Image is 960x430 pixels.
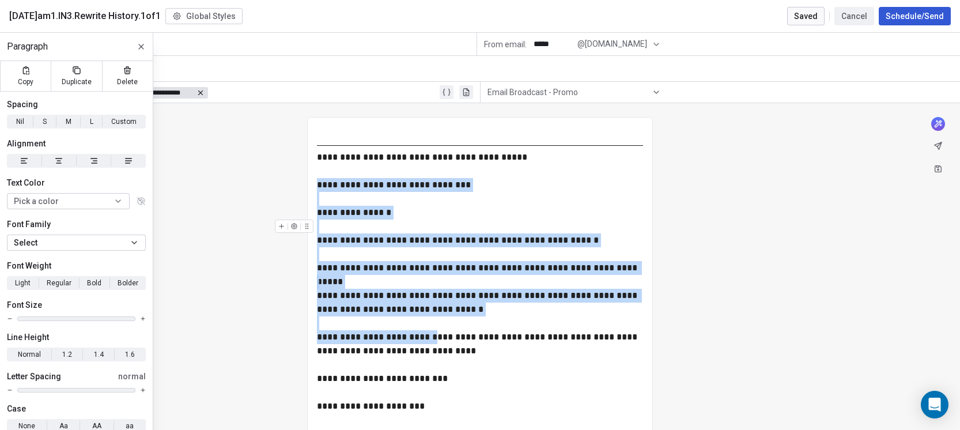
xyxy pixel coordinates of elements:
span: Paragraph [7,40,48,54]
span: Nil [16,116,24,127]
span: Font Weight [7,260,51,271]
button: Saved [787,7,825,25]
span: Case [7,403,26,414]
span: Normal [18,349,41,360]
span: Regular [47,278,71,288]
button: Cancel [834,7,874,25]
span: Bold [87,278,101,288]
span: Font Size [7,299,42,311]
span: Text Color [7,177,45,188]
span: Email Broadcast - Promo [487,86,578,98]
span: M [66,116,71,127]
span: Custom [111,116,137,127]
span: Font Family [7,218,51,230]
span: 1.6 [125,349,135,360]
span: L [90,116,93,127]
span: Select [14,237,37,248]
span: Bolder [118,278,138,288]
span: S [43,116,47,127]
span: Alignment [7,138,46,149]
span: normal [118,371,146,382]
button: Global Styles [165,8,243,24]
span: 1.2 [62,349,72,360]
button: Schedule/Send [879,7,951,25]
span: From email: [484,39,527,50]
span: Copy [18,77,33,86]
span: 1.4 [94,349,104,360]
span: Delete [117,77,138,86]
span: Line Height [7,331,49,343]
span: Light [15,278,31,288]
span: @[DOMAIN_NAME] [577,38,647,50]
button: Pick a color [7,193,130,209]
div: Open Intercom Messenger [921,391,948,418]
span: Letter Spacing [7,371,61,382]
span: [DATE]am1.IN3.Rewrite History.1of1 [9,9,161,23]
span: Duplicate [62,77,92,86]
span: Spacing [7,99,38,110]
